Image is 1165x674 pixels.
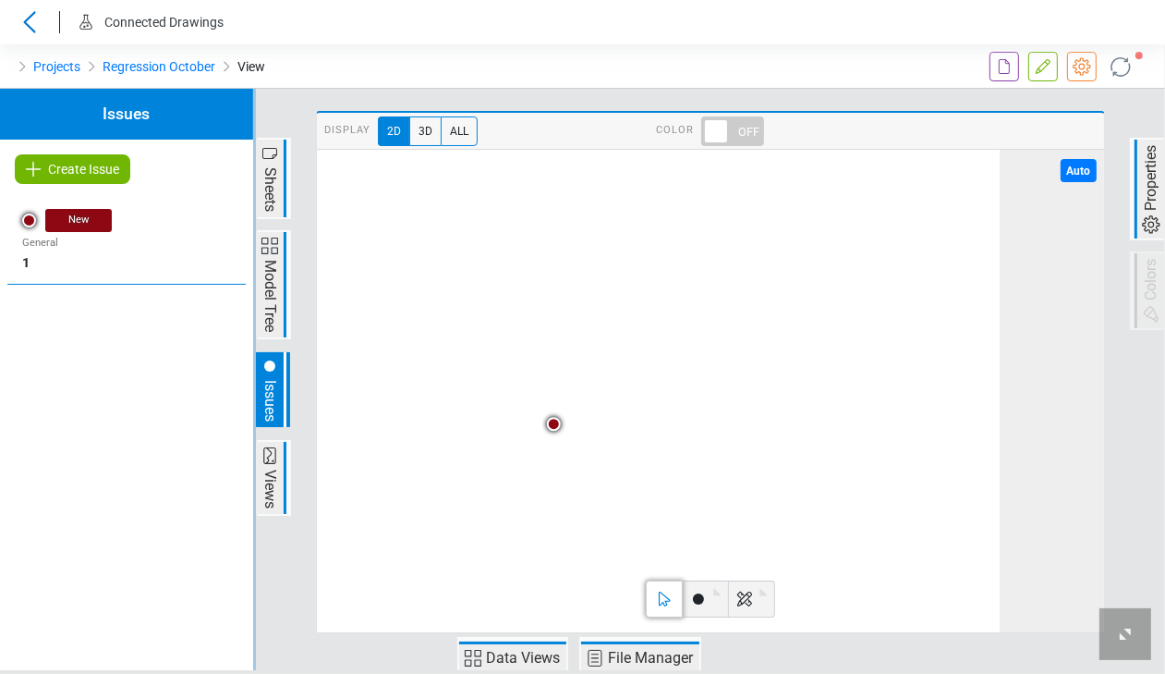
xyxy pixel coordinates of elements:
[324,116,370,146] span: Display
[259,165,281,214] span: Sheets
[33,55,80,78] a: Projects
[1140,142,1162,214] span: Properties
[656,116,694,146] span: Color
[48,158,119,180] span: Create Issue
[259,257,281,335] span: Model Tree
[259,377,281,424] span: Issues
[104,15,224,30] span: Connected Drawings
[441,116,478,146] span: All
[606,647,697,669] span: File Manager
[237,55,265,78] span: View
[484,647,564,669] span: Data Views
[22,253,231,274] p: 1
[45,209,112,232] span: New
[409,116,441,146] span: 3D
[1067,165,1091,177] span: Auto
[22,236,231,251] p: General
[378,116,409,146] span: 2D
[259,467,281,511] span: Views
[103,55,215,78] a: Regression October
